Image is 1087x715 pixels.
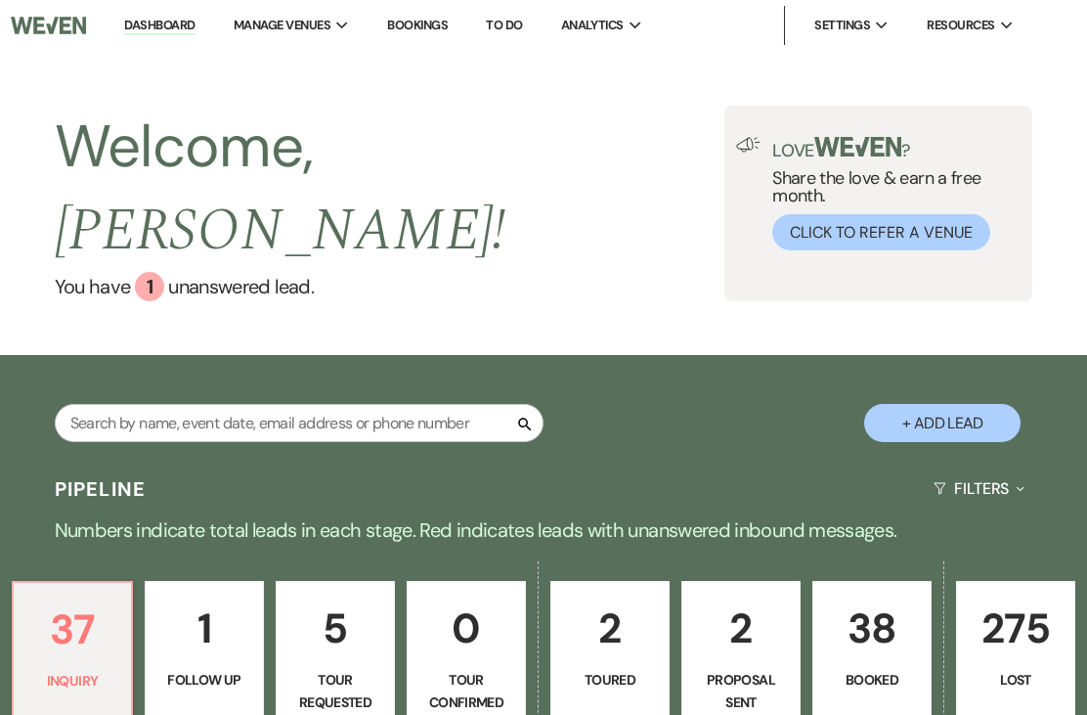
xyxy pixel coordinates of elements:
[419,669,513,713] p: Tour Confirmed
[927,16,994,35] span: Resources
[55,404,543,442] input: Search by name, event date, email address or phone number
[55,272,725,301] a: You have 1 unanswered lead.
[157,669,251,691] p: Follow Up
[694,596,788,661] p: 2
[736,137,761,153] img: loud-speaker-illustration.svg
[288,669,382,713] p: Tour Requested
[11,5,86,46] img: Weven Logo
[814,137,901,156] img: weven-logo-green.svg
[234,16,330,35] span: Manage Venues
[969,669,1063,691] p: Lost
[25,597,119,662] p: 37
[563,669,657,691] p: Toured
[969,596,1063,661] p: 275
[25,670,119,692] p: Inquiry
[157,596,251,661] p: 1
[814,16,870,35] span: Settings
[55,475,147,503] h3: Pipeline
[288,596,382,661] p: 5
[387,17,448,33] a: Bookings
[563,596,657,661] p: 2
[124,17,195,35] a: Dashboard
[864,404,1021,442] button: + Add Lead
[772,137,1021,159] p: Love ?
[926,463,1032,514] button: Filters
[55,186,506,276] span: [PERSON_NAME] !
[825,596,919,661] p: 38
[55,106,725,272] h2: Welcome,
[561,16,624,35] span: Analytics
[761,137,1021,250] div: Share the love & earn a free month.
[419,596,513,661] p: 0
[825,669,919,691] p: Booked
[772,214,990,250] button: Click to Refer a Venue
[135,272,164,301] div: 1
[694,669,788,713] p: Proposal Sent
[486,17,522,33] a: To Do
